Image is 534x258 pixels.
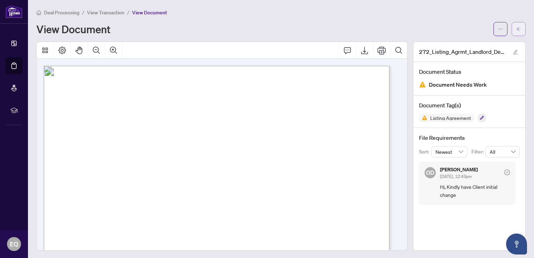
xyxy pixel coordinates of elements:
[490,146,515,157] span: All
[429,80,487,89] span: Document Needs Work
[440,167,478,172] h5: [PERSON_NAME]
[87,9,124,16] span: View Transaction
[435,146,463,157] span: Newest
[132,9,167,16] span: View Document
[127,8,129,16] li: /
[36,23,110,35] h1: View Document
[516,27,521,31] span: arrow-left
[419,67,520,76] h4: Document Status
[427,115,474,120] span: Listing Agreement
[471,148,485,156] p: Filter:
[426,168,434,177] span: OD
[506,234,527,255] button: Open asap
[504,170,510,175] span: check-circle
[419,134,520,142] h4: File Requirements
[82,8,84,16] li: /
[498,27,503,31] span: ellipsis
[36,10,41,15] span: home
[419,114,427,122] img: Status Icon
[44,9,79,16] span: Deal Processing
[10,239,18,249] span: EQ
[419,148,431,156] p: Sort:
[6,5,22,18] img: logo
[440,183,510,199] span: Hi, Kindly have Client initial change
[419,101,520,109] h4: Document Tag(s)
[419,48,506,56] span: 272_Listing_Agrmt_Landlord_Designated_Rep_Agrmt_Auth_to_Offer_for_Lease_-_PropTx-[PERSON_NAME].pdf
[440,174,472,179] span: [DATE], 12:43pm
[419,81,426,88] img: Document Status
[513,50,518,55] span: edit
